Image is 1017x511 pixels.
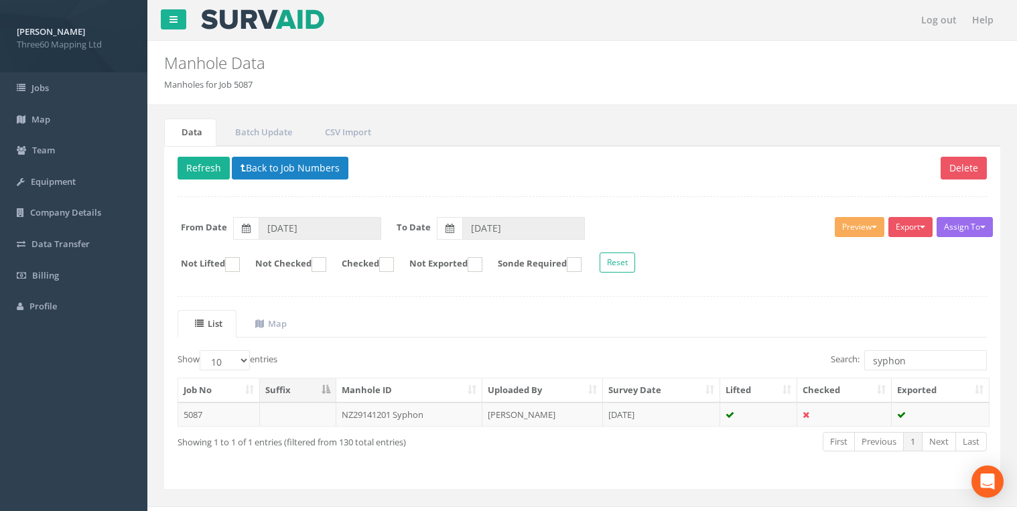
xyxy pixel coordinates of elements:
[32,269,59,281] span: Billing
[31,113,50,125] span: Map
[831,350,987,370] label: Search:
[854,432,904,451] a: Previous
[864,350,987,370] input: Search:
[238,310,301,338] a: Map
[308,119,385,146] a: CSV Import
[31,82,49,94] span: Jobs
[482,378,603,403] th: Uploaded By: activate to sort column ascending
[178,431,503,449] div: Showing 1 to 1 of 1 entries (filtered from 130 total entries)
[971,465,1004,498] div: Open Intercom Messenger
[903,432,923,451] a: 1
[17,38,131,51] span: Three60 Mapping Ltd
[396,257,482,272] label: Not Exported
[797,378,892,403] th: Checked: activate to sort column ascending
[336,403,482,427] td: NZ29141201 Syphon
[181,221,227,234] label: From Date
[30,206,101,218] span: Company Details
[164,54,858,72] h2: Manhole Data
[603,403,721,427] td: [DATE]
[218,119,306,146] a: Batch Update
[178,157,230,179] button: Refresh
[167,257,240,272] label: Not Lifted
[242,257,326,272] label: Not Checked
[195,317,222,330] uib-tab-heading: List
[462,217,585,240] input: To Date
[178,378,260,403] th: Job No: activate to sort column ascending
[892,378,989,403] th: Exported: activate to sort column ascending
[336,378,482,403] th: Manhole ID: activate to sort column ascending
[31,238,90,250] span: Data Transfer
[17,22,131,50] a: [PERSON_NAME] Three60 Mapping Ltd
[484,257,582,272] label: Sonde Required
[164,119,216,146] a: Data
[178,350,277,370] label: Show entries
[823,432,855,451] a: First
[941,157,987,179] button: Delete
[178,310,236,338] a: List
[32,144,55,156] span: Team
[29,300,57,312] span: Profile
[922,432,956,451] a: Next
[260,378,336,403] th: Suffix: activate to sort column descending
[397,221,431,234] label: To Date
[232,157,348,179] button: Back to Job Numbers
[328,257,394,272] label: Checked
[164,78,253,91] li: Manholes for Job 5087
[178,403,260,427] td: 5087
[259,217,381,240] input: From Date
[955,432,987,451] a: Last
[835,217,884,237] button: Preview
[937,217,993,237] button: Assign To
[255,317,287,330] uib-tab-heading: Map
[888,217,933,237] button: Export
[603,378,721,403] th: Survey Date: activate to sort column ascending
[600,252,635,273] button: Reset
[482,403,603,427] td: [PERSON_NAME]
[17,25,85,38] strong: [PERSON_NAME]
[31,175,76,188] span: Equipment
[200,350,250,370] select: Showentries
[720,378,797,403] th: Lifted: activate to sort column ascending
